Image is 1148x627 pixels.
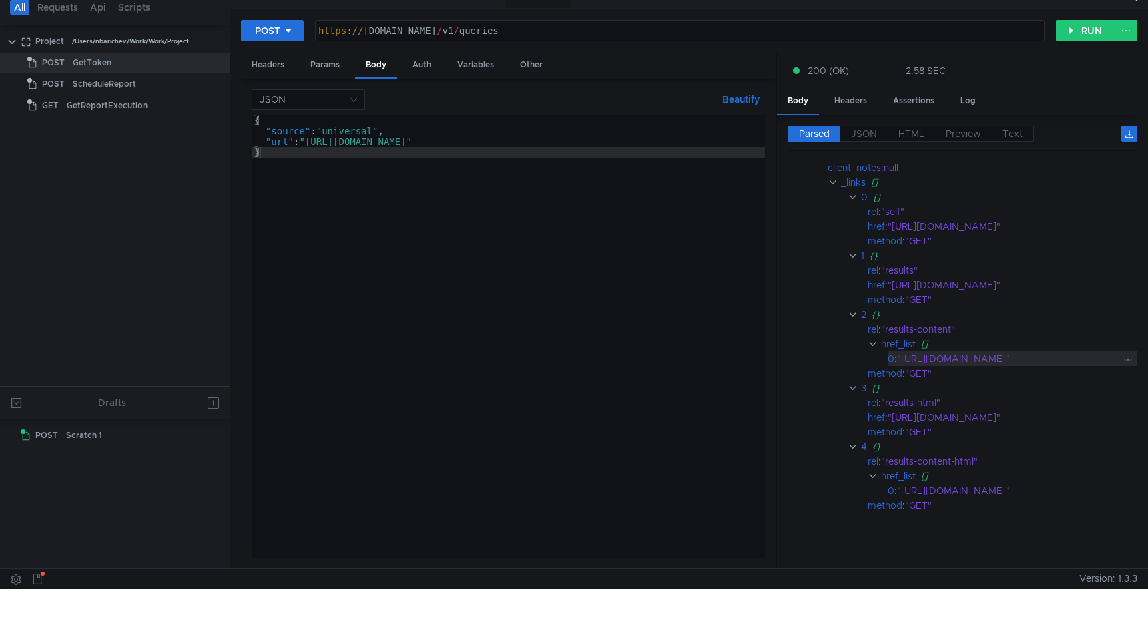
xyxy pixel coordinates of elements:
div: href [868,219,885,234]
div: rel [868,263,878,278]
div: 2 [861,307,866,322]
div: {} [872,307,1119,322]
div: 1 [861,248,864,263]
div: href_list [881,469,916,483]
span: Text [1002,128,1023,140]
div: "[URL][DOMAIN_NAME]" [888,410,1120,425]
div: : [868,322,1137,337]
button: RUN [1056,20,1115,41]
div: client_notes [828,160,881,175]
div: 4 [861,439,867,454]
span: HTML [898,128,924,140]
div: href [868,278,885,292]
div: /Users/nbarichev/Work/Work/Project [72,31,189,51]
div: "GET" [905,425,1121,439]
div: Headers [241,53,295,77]
span: POST [42,53,65,73]
button: POST [241,20,304,41]
div: "[URL][DOMAIN_NAME]" [897,483,1119,498]
div: Drafts [98,395,126,411]
div: "[URL][DOMAIN_NAME]" [888,219,1120,234]
div: Auth [402,53,442,77]
div: Log [950,89,986,114]
div: method [868,366,902,381]
div: "self" [881,204,1119,219]
div: POST [255,23,280,38]
div: {} [873,190,1119,204]
div: "results-content" [881,322,1119,337]
span: Preview [946,128,981,140]
div: : [868,498,1137,513]
div: Scratch 1 [66,425,102,445]
div: : [868,410,1137,425]
div: {} [872,439,1119,454]
div: Assertions [882,89,945,114]
div: Params [300,53,350,77]
div: Project [35,31,64,51]
span: POST [42,74,65,94]
div: 2.58 SEC [906,65,946,77]
div: rel [868,454,878,469]
div: "GET" [905,234,1121,248]
div: : [868,219,1137,234]
div: _links [841,175,866,190]
div: : [868,278,1137,292]
div: Variables [447,53,505,77]
div: GetToken [73,53,111,73]
span: Parsed [799,128,830,140]
div: {} [870,248,1119,263]
div: "[URL][DOMAIN_NAME]" [888,278,1120,292]
div: {} [872,381,1119,395]
div: Body [777,89,819,115]
div: : [828,160,1137,175]
div: method [868,292,902,307]
div: Other [509,53,553,77]
div: 3 [861,381,866,395]
div: 0 [888,483,894,498]
div: rel [868,322,878,337]
div: rel [868,395,878,410]
div: : [868,425,1137,439]
div: Headers [824,89,878,114]
div: "results-html" [881,395,1119,410]
div: [] [921,469,1121,483]
div: [] [871,175,1120,190]
div: : [868,263,1137,278]
button: Beautify [717,91,765,108]
span: GET [42,95,59,116]
div: : [868,234,1137,248]
div: null [884,160,1122,175]
div: "GET" [905,292,1121,307]
span: 200 (OK) [808,63,849,78]
div: [] [921,337,1121,351]
div: 0 [861,190,868,204]
div: 0 [888,351,894,366]
div: : [868,366,1137,381]
div: rel [868,204,878,219]
div: href_list [881,337,916,351]
div: method [868,234,902,248]
span: JSON [851,128,877,140]
div: "results" [881,263,1119,278]
div: Body [355,53,397,79]
div: "GET" [905,366,1121,381]
span: Version: 1.3.3 [1079,569,1137,588]
div: : [868,204,1137,219]
div: "results-content-html" [881,454,1119,469]
div: : [868,454,1137,469]
div: href [868,410,885,425]
div: GetReportExecution [67,95,148,116]
div: ScheduleReport [73,74,136,94]
div: : [888,483,1137,498]
div: method [868,498,902,513]
span: POST [35,425,58,445]
div: "GET" [905,498,1121,513]
div: : [868,395,1137,410]
div: method [868,425,902,439]
div: : [888,351,1137,366]
div: "[URL][DOMAIN_NAME]" [897,351,1119,366]
div: : [868,292,1137,307]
